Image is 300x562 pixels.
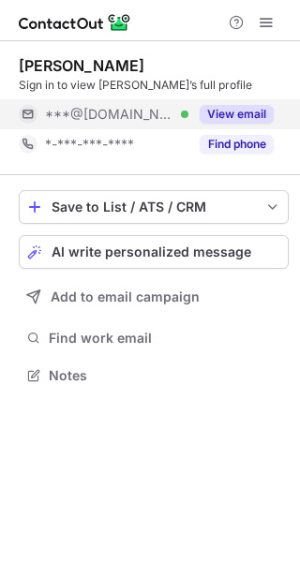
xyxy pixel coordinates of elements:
div: Save to List / ATS / CRM [52,200,256,214]
button: Reveal Button [200,135,274,154]
button: Notes [19,362,289,389]
span: Find work email [49,330,281,347]
div: Sign in to view [PERSON_NAME]’s full profile [19,77,289,94]
span: Add to email campaign [51,289,200,304]
span: AI write personalized message [52,244,251,259]
span: Notes [49,367,281,384]
img: ContactOut v5.3.10 [19,11,131,34]
span: ***@[DOMAIN_NAME] [45,106,174,123]
button: AI write personalized message [19,235,289,269]
button: Add to email campaign [19,280,289,314]
div: [PERSON_NAME] [19,56,144,75]
button: save-profile-one-click [19,190,289,224]
button: Find work email [19,325,289,351]
button: Reveal Button [200,105,274,124]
